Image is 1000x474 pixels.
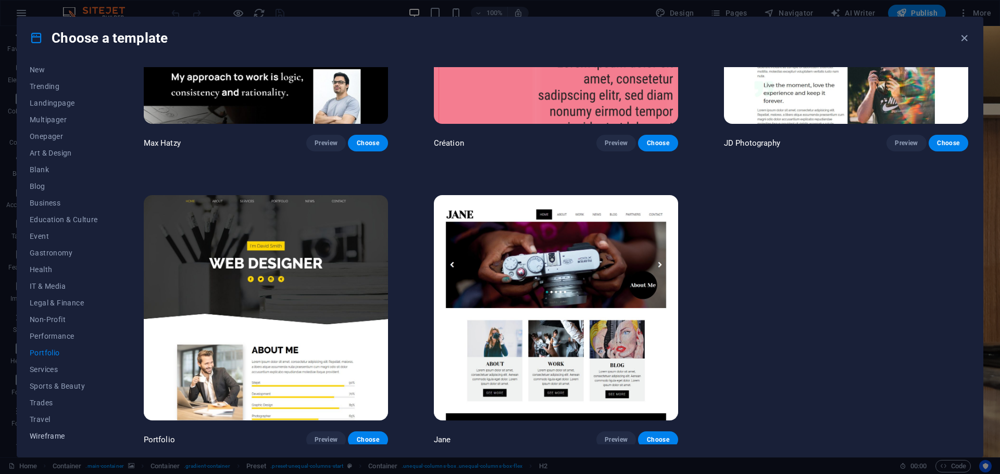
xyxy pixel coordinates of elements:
button: Art & Design [30,145,98,161]
span: New [30,66,98,74]
img: Portfolio [144,195,388,420]
button: Preview [886,135,926,151]
span: Preview [315,139,337,147]
span: Health [30,265,98,274]
button: Education & Culture [30,211,98,228]
span: Choose [356,139,379,147]
button: Blank [30,161,98,178]
span: Preview [315,435,337,444]
span: Blank [30,165,98,174]
p: Création [434,138,464,148]
button: Travel [30,411,98,428]
span: Choose [356,435,379,444]
button: Services [30,361,98,378]
button: Choose [929,135,968,151]
span: Business [30,199,98,207]
p: JD Photography [724,138,780,148]
button: Choose [638,431,678,448]
span: Performance [30,332,98,340]
span: Landingpage [30,99,98,107]
span: Wireframe [30,432,98,440]
span: Choose [646,139,669,147]
button: Landingpage [30,95,98,111]
p: Jane [434,434,451,445]
span: Preview [605,435,628,444]
button: Gastronomy [30,245,98,261]
span: Choose [646,435,669,444]
button: Sports & Beauty [30,378,98,394]
span: Portfolio [30,349,98,357]
button: Trending [30,78,98,95]
span: Preview [605,139,628,147]
img: Jane [434,195,678,420]
span: Onepager [30,132,98,140]
span: Gastronomy [30,249,98,257]
button: Onepager [30,128,98,145]
span: Non-Profit [30,315,98,324]
button: Preview [306,431,346,448]
button: IT & Media [30,278,98,294]
span: Education & Culture [30,215,98,224]
h4: Choose a template [30,30,168,46]
button: Choose [348,431,387,448]
p: Max Hatzy [144,138,181,148]
span: Trending [30,82,98,91]
button: Multipager [30,111,98,128]
span: Choose [937,139,960,147]
span: Event [30,232,98,240]
span: Legal & Finance [30,299,98,307]
button: Trades [30,394,98,411]
span: Sports & Beauty [30,382,98,390]
button: Performance [30,328,98,344]
button: Choose [348,135,387,151]
button: Health [30,261,98,278]
button: Preview [306,135,346,151]
button: Portfolio [30,344,98,361]
span: Multipager [30,116,98,124]
span: Travel [30,415,98,424]
span: Trades [30,399,98,407]
button: Choose [638,135,678,151]
button: Preview [596,431,636,448]
button: Business [30,195,98,211]
button: Preview [596,135,636,151]
button: New [30,61,98,78]
p: Portfolio [144,434,175,445]
span: Preview [895,139,918,147]
span: Art & Design [30,149,98,157]
span: Services [30,365,98,374]
button: Legal & Finance [30,294,98,311]
span: Blog [30,182,98,190]
button: Event [30,228,98,245]
button: Wireframe [30,428,98,444]
button: Blog [30,178,98,195]
button: Non-Profit [30,311,98,328]
span: IT & Media [30,282,98,290]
